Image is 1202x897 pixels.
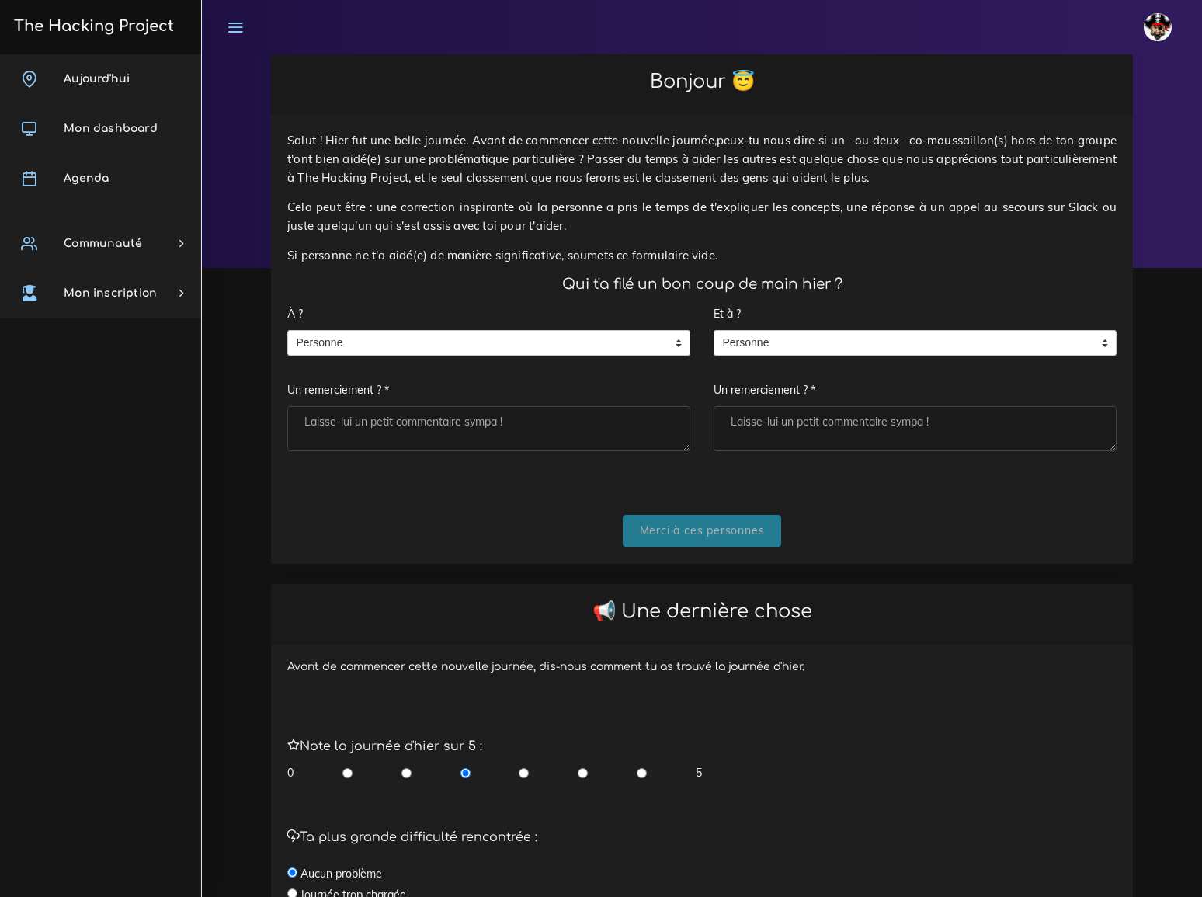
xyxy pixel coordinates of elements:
label: Un remerciement ? * [287,375,389,407]
p: Salut ! Hier fut une belle journée. Avant de commencer cette nouvelle journée,peux-tu nous dire s... [287,131,1117,187]
h6: Avant de commencer cette nouvelle journée, dis-nous comment tu as trouvé la journée d'hier. [287,661,1117,674]
label: Et à ? [714,298,741,330]
h2: 📢 Une dernière chose [287,600,1117,623]
span: Personne [714,331,1093,356]
p: Cela peut être : une correction inspirante où la personne a pris le temps de t'expliquer les conc... [287,198,1117,235]
h5: Ta plus grande difficulté rencontrée : [287,830,1117,845]
label: À ? [287,298,303,330]
span: Mon dashboard [64,123,158,134]
h2: Bonjour 😇 [287,71,1117,93]
h5: Note la journée d'hier sur 5 : [287,739,1117,754]
span: Personne [288,331,666,356]
div: 0 5 [287,765,702,781]
label: Aucun problème [300,866,382,881]
img: avatar [1144,13,1172,41]
span: Mon inscription [64,287,157,299]
span: Aujourd'hui [64,73,130,85]
p: Si personne ne t'a aidé(e) de manière significative, soumets ce formulaire vide. [287,246,1117,265]
span: Agenda [64,172,109,184]
label: Un remerciement ? * [714,375,815,407]
h3: The Hacking Project [9,18,174,35]
input: Merci à ces personnes [623,515,782,547]
h4: Qui t'a filé un bon coup de main hier ? [287,276,1117,293]
span: Communauté [64,238,142,249]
